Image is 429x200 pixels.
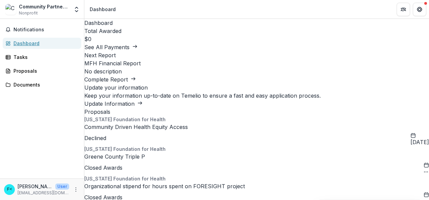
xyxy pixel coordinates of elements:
[84,51,429,59] h2: Next Report
[72,3,81,16] button: Open entity switcher
[84,175,429,182] p: [US_STATE] Foundation for Health
[84,19,429,27] h1: Dashboard
[84,116,429,123] p: [US_STATE] Foundation for Health
[84,92,429,100] h3: Keep your information up-to-date on Temelio to ensure a fast and easy application process.
[84,67,429,75] p: No description
[5,4,16,15] img: Community Partnership Of The Ozarks, Inc.
[397,3,410,16] button: Partners
[84,145,429,153] p: [US_STATE] Foundation for Health
[84,59,429,67] h3: MFH Financial Report
[18,190,69,196] p: [EMAIL_ADDRESS][DOMAIN_NAME]
[84,183,245,190] a: Organizational stipend for hours spent on FORESIGHT project
[72,186,80,194] button: More
[3,65,81,76] a: Proposals
[13,67,76,74] div: Proposals
[3,38,81,49] a: Dashboard
[13,27,79,33] span: Notifications
[18,183,53,190] p: [PERSON_NAME] <[EMAIL_ADDRESS][DOMAIN_NAME]>
[7,187,12,192] div: Francine Pratt <fpratt@cpozarks.org>
[19,3,69,10] div: Community Partnership Of The Ozarks, Inc.
[413,3,426,16] button: Get Help
[13,54,76,61] div: Tasks
[84,35,429,43] h3: $0
[84,108,429,116] h2: Proposals
[3,52,81,63] a: Tasks
[19,10,38,16] span: Nonprofit
[13,81,76,88] div: Documents
[3,24,81,35] button: Notifications
[13,40,76,47] div: Dashboard
[84,84,429,92] h2: Update your information
[84,153,145,160] a: Greene County Triple P
[3,79,81,90] a: Documents
[84,135,106,141] span: Declined
[84,124,188,130] a: Community Driven Health Equity Access
[84,76,136,83] a: Complete Report
[87,4,118,14] nav: breadcrumb
[84,43,138,51] button: See All Payments
[410,139,429,145] span: [DATE]
[55,184,69,190] p: User
[84,27,429,35] h2: Total Awarded
[90,6,116,13] div: Dashboard
[424,169,429,175] span: --
[84,165,122,171] span: Closed Awards
[84,100,143,107] a: Update Information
